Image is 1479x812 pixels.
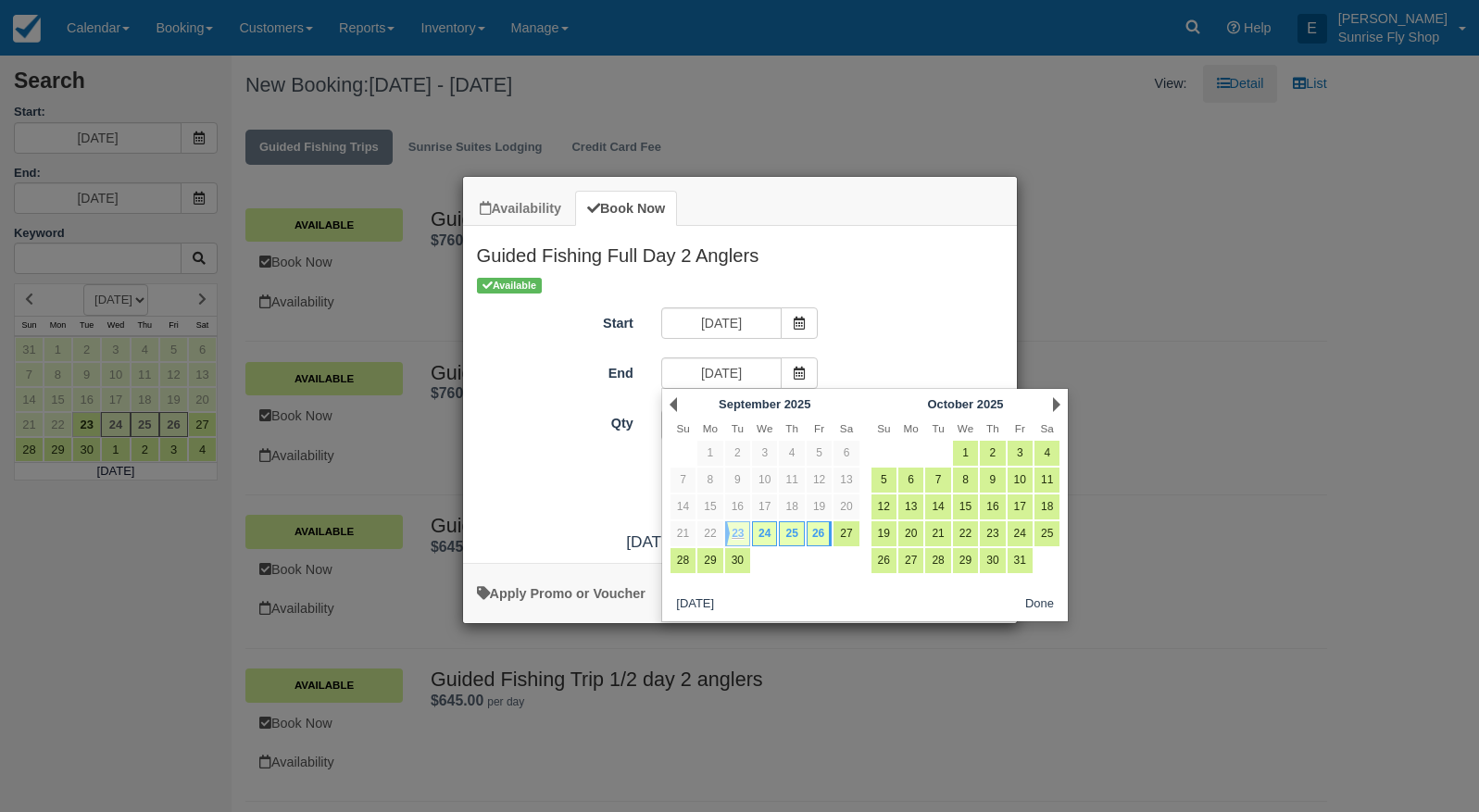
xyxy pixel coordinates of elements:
a: Availability [468,191,573,227]
a: 20 [898,521,923,546]
a: 30 [725,548,750,573]
a: 8 [697,468,722,493]
a: 23 [980,521,1005,546]
span: Friday [814,422,824,434]
a: 24 [752,521,777,546]
a: 3 [752,441,777,466]
span: 2025 [784,397,811,411]
a: 16 [725,494,750,519]
a: 25 [779,521,804,546]
a: 25 [1034,521,1059,546]
a: 6 [834,441,859,466]
button: Done [1018,593,1061,617]
label: Start [463,307,647,333]
span: 2025 [977,397,1004,411]
a: 10 [752,468,777,493]
button: [DATE] [670,593,721,617]
a: 6 [898,468,923,493]
a: 15 [953,494,978,519]
a: 26 [871,548,896,573]
h2: Guided Fishing Full Day 2 Anglers [463,226,1017,274]
span: Sunday [676,422,689,434]
a: 20 [834,494,859,519]
a: 28 [671,548,696,573]
a: 17 [1008,494,1033,519]
a: 27 [834,521,859,546]
a: 3 [1008,441,1033,466]
a: 11 [779,468,804,493]
div: [DATE] - [DATE]: [463,531,1017,554]
a: 24 [1008,521,1033,546]
a: 13 [898,494,923,519]
a: Prev [670,397,677,412]
a: 31 [1008,548,1033,573]
a: Next [1053,397,1060,412]
a: 30 [980,548,1005,573]
a: 19 [871,521,896,546]
a: 29 [697,548,722,573]
span: October [927,397,973,411]
span: Sunday [877,422,890,434]
a: 12 [871,494,896,519]
a: 10 [1008,468,1033,493]
a: 9 [725,468,750,493]
a: 8 [953,468,978,493]
span: Tuesday [932,422,944,434]
a: 14 [671,494,696,519]
a: 16 [980,494,1005,519]
a: 18 [779,494,804,519]
a: 9 [980,468,1005,493]
span: Monday [703,422,718,434]
label: Qty [463,407,647,433]
span: Friday [1015,422,1025,434]
a: 19 [807,494,832,519]
span: Wednesday [958,422,973,434]
a: 1 [697,441,722,466]
a: 2 [980,441,1005,466]
a: 21 [925,521,950,546]
span: Thursday [986,422,999,434]
label: End [463,357,647,383]
span: Saturday [1041,422,1054,434]
a: 5 [807,441,832,466]
span: September [719,397,781,411]
a: 7 [671,468,696,493]
a: 23 [725,521,750,546]
a: 17 [752,494,777,519]
a: 2 [725,441,750,466]
a: 26 [807,521,832,546]
a: Apply Voucher [477,586,645,601]
a: 15 [697,494,722,519]
a: 22 [697,521,722,546]
a: 14 [925,494,950,519]
a: 18 [1034,494,1059,519]
a: Book Now [575,191,677,227]
a: 21 [671,521,696,546]
a: 4 [1034,441,1059,466]
a: 13 [834,468,859,493]
span: Monday [904,422,919,434]
a: 27 [898,548,923,573]
span: Saturday [840,422,853,434]
span: Thursday [785,422,798,434]
a: 4 [779,441,804,466]
span: Available [477,278,543,294]
a: 22 [953,521,978,546]
div: Item Modal [463,226,1017,553]
a: 28 [925,548,950,573]
a: 5 [871,468,896,493]
span: Tuesday [732,422,744,434]
a: 11 [1034,468,1059,493]
a: 1 [953,441,978,466]
span: Wednesday [757,422,772,434]
a: 7 [925,468,950,493]
a: 29 [953,548,978,573]
a: 12 [807,468,832,493]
